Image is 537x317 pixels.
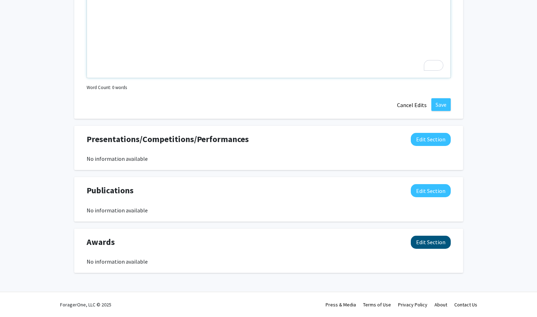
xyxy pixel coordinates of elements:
[434,301,447,308] a: About
[87,184,134,197] span: Publications
[326,301,356,308] a: Press & Media
[363,301,391,308] a: Terms of Use
[60,292,111,317] div: ForagerOne, LLC © 2025
[87,236,115,248] span: Awards
[87,257,451,266] div: No information available
[431,98,451,111] button: Save
[5,285,30,312] iframe: Chat
[87,154,451,163] div: No information available
[411,236,451,249] button: Edit Awards
[392,98,431,112] button: Cancel Edits
[87,84,127,91] small: Word Count: 0 words
[411,184,451,197] button: Edit Publications
[87,133,249,146] span: Presentations/Competitions/Performances
[454,301,477,308] a: Contact Us
[411,133,451,146] button: Edit Presentations/Competitions/Performances
[398,301,427,308] a: Privacy Policy
[87,206,451,215] div: No information available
